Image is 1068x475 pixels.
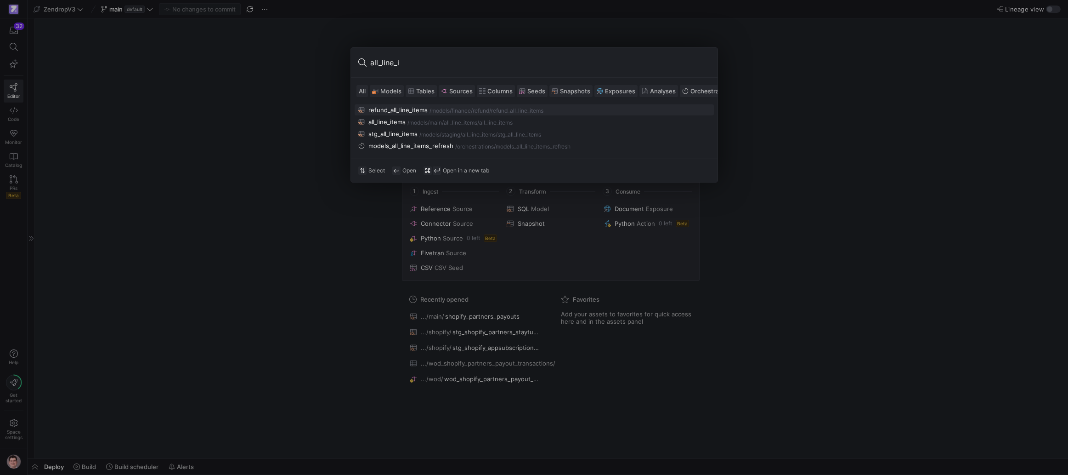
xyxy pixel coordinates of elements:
div: /models/ [419,132,441,138]
div: main/all_line_items [429,120,477,126]
button: Exposures [594,85,638,97]
div: /models_all_line_items_refresh [494,143,571,150]
div: /models/ [429,108,452,114]
span: All [359,87,366,95]
button: Models [370,85,404,97]
span: Exposures [605,87,635,95]
input: Search or run a command [370,55,710,70]
span: Models [380,87,401,95]
div: models_all_line_items_refresh [368,142,453,149]
div: refund_all_line_items [368,106,428,114]
button: Columns [477,85,515,97]
span: Seeds [527,87,545,95]
div: /refund_all_line_items [489,108,543,114]
div: staging/all_line_items [441,132,496,138]
div: stg_all_line_items [368,130,418,137]
div: Open in a new tab [424,166,489,175]
div: Select [358,166,385,175]
span: Snapshots [560,87,590,95]
div: /stg_all_line_items [496,132,541,138]
button: Tables [406,85,437,97]
div: finance/refund [452,108,489,114]
span: Orchestrations [690,87,733,95]
span: Sources [449,87,473,95]
div: all_line_items [368,118,406,126]
span: Columns [487,87,513,95]
div: /models/ [407,120,429,126]
div: Open [392,166,416,175]
button: Orchestrations [680,85,735,97]
button: All [356,85,368,97]
div: /all_line_items [477,120,513,126]
button: Sources [439,85,475,97]
span: Analyses [650,87,676,95]
span: ⌘ [424,166,432,175]
button: Analyses [639,85,678,97]
span: Tables [416,87,435,95]
button: Snapshots [549,85,593,97]
div: /orchestrations [455,143,494,150]
button: Seeds [517,85,548,97]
